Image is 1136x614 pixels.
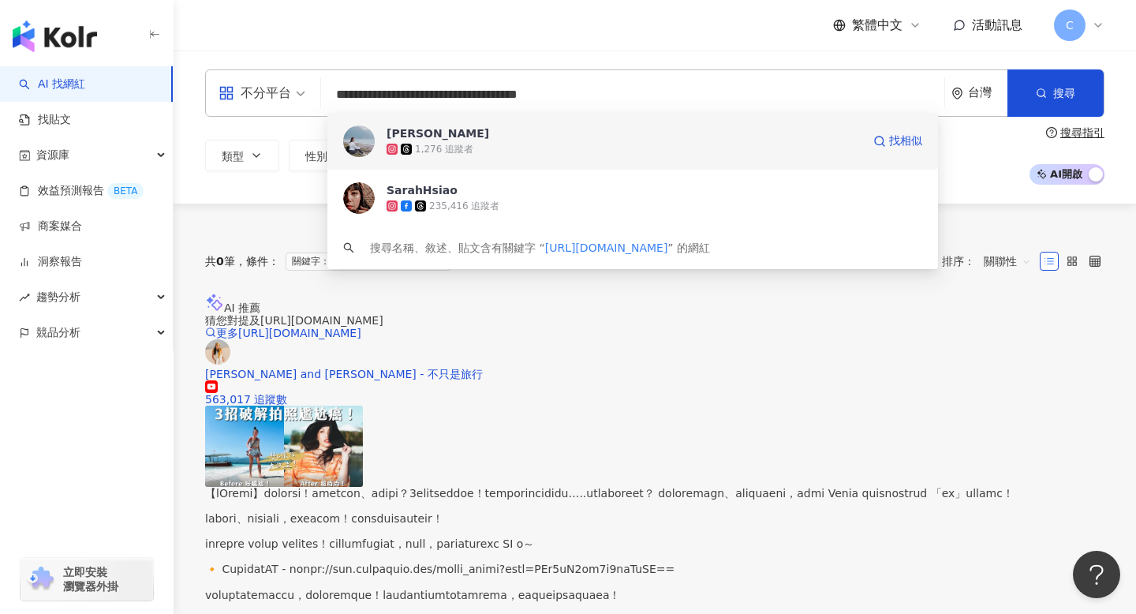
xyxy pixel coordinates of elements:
span: 563,017 追蹤數 [205,393,287,406]
span: question-circle [1046,127,1057,138]
div: 搜尋名稱、敘述、貼文含有關鍵字 “ ” 的網紅 [370,239,710,256]
span: 競品分析 [36,315,80,350]
span: 條件 ： [235,255,279,268]
a: KOL Avatar[PERSON_NAME] and [PERSON_NAME] - 不只是旅行563,017 追蹤數 [205,339,1104,405]
span: [PERSON_NAME] and [PERSON_NAME] - 不只是旅行 [205,368,483,380]
img: KOL Avatar [205,339,230,365]
img: chrome extension [25,567,56,592]
img: KOL Avatar [343,125,375,157]
button: 性別 [289,140,363,171]
div: 排序： [942,249,1040,274]
a: 找貼文 [19,112,71,128]
div: 1,276 追蹤者 [415,143,473,156]
div: 不分平台 [219,80,291,106]
span: 猜您對提及[URL][DOMAIN_NAME] [205,314,383,327]
span: appstore [219,85,234,101]
span: [URL][DOMAIN_NAME] [545,241,668,254]
div: [PERSON_NAME] [387,125,489,141]
span: 關聯性 [984,249,1031,274]
span: 資源庫 [36,137,69,173]
img: KOL Avatar [343,182,375,214]
span: 找相似 [889,133,922,149]
span: 活動訊息 [972,17,1022,32]
iframe: Help Scout Beacon - Open [1073,551,1120,598]
span: environment [951,88,963,99]
span: 繁體中文 [852,17,902,34]
span: 搜尋 [1053,87,1075,99]
span: 立即安裝 瀏覽器外掛 [63,565,118,593]
span: rise [19,292,30,303]
span: 關鍵字：[URL][DOMAIN_NAME] [286,253,451,271]
a: 洞察報告 [19,254,82,270]
button: 搜尋 [1007,69,1104,117]
span: search [343,242,354,253]
a: chrome extension立即安裝 瀏覽器外掛 [21,558,153,601]
a: searchAI 找網紅 [19,77,85,92]
div: 台灣 [968,86,1007,99]
img: logo [13,21,97,52]
a: 商案媒合 [19,219,82,234]
span: 趨勢分析 [36,279,80,315]
span: AI 推薦 [224,301,260,314]
a: 效益預測報告BETA [19,183,144,199]
img: 【雙C旅拍教室】拍照尷尬癌必看！旅遊拍照好尷尬、不會擺姿勢？3招教你拍出時尚網美照！ [205,406,363,487]
span: 性別 [305,150,327,163]
a: 更多[URL][DOMAIN_NAME] [205,327,361,339]
span: 0 [216,255,224,268]
button: 類型 [205,140,279,171]
a: 找相似 [873,125,922,157]
span: C [1066,17,1074,34]
div: 235,416 追蹤者 [429,200,499,213]
div: 搜尋指引 [1060,126,1104,139]
div: SarahHsiao [387,182,458,198]
span: 類型 [222,150,244,163]
div: 共 筆 [205,255,235,268]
